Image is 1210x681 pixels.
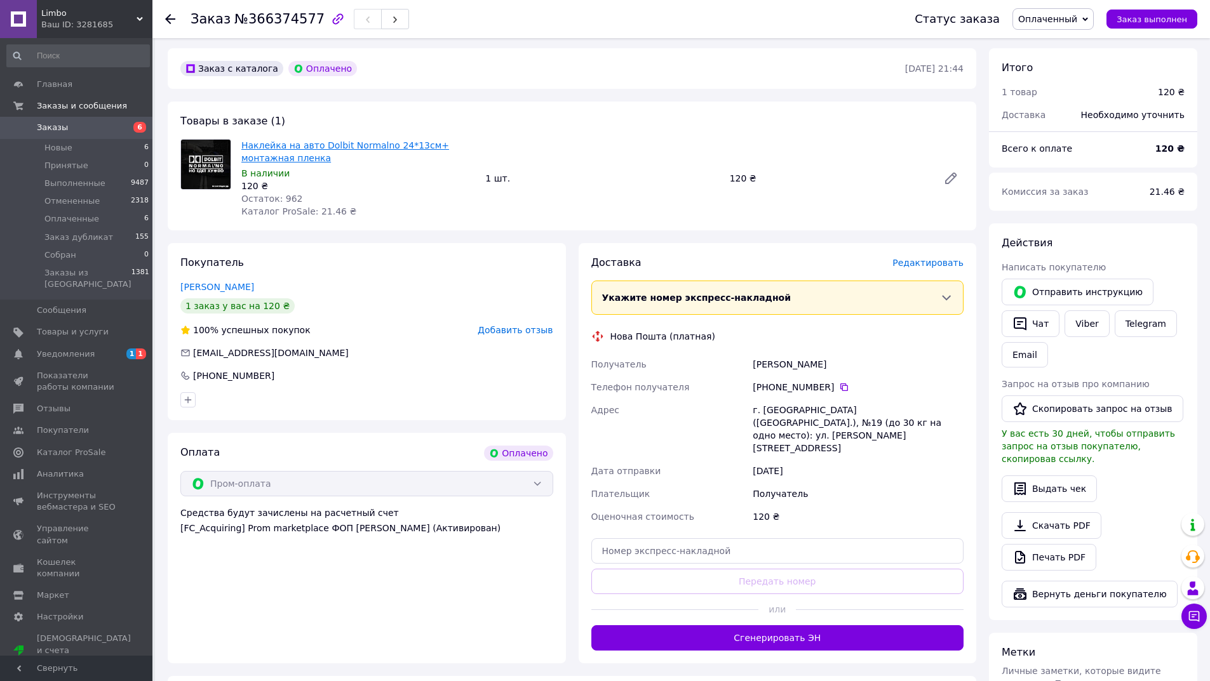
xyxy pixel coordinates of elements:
[37,611,83,623] span: Настройки
[288,61,357,76] div: Оплачено
[591,382,690,392] span: Телефон получателя
[591,489,650,499] span: Плательщик
[37,633,131,668] span: [DEMOGRAPHIC_DATA] и счета
[37,326,109,338] span: Товары и услуги
[131,195,149,207] span: 2318
[1002,87,1037,97] span: 1 товар
[192,369,276,382] div: [PHONE_NUMBER]
[44,249,76,261] span: Собран
[193,348,349,358] span: [EMAIL_ADDRESS][DOMAIN_NAME]
[37,100,127,112] span: Заказы и сообщения
[1155,143,1185,154] b: 120 ₴
[915,13,1000,25] div: Статус заказа
[1065,310,1109,337] a: Viber
[1002,262,1106,272] span: Написать покупателю
[241,180,475,192] div: 120 ₴
[1002,237,1052,249] span: Действия
[1002,143,1072,154] span: Всего к оплате
[591,359,647,369] span: Получатель
[1158,86,1185,98] div: 120 ₴
[44,195,100,207] span: Отмененные
[131,178,149,189] span: 9487
[193,325,218,335] span: 100%
[180,61,283,76] div: Заказ с каталога
[234,11,325,27] span: №366374577
[591,512,695,522] span: Оценочная стоимость
[44,267,131,290] span: Заказы из [GEOGRAPHIC_DATA]
[591,466,661,476] span: Дата отправки
[180,256,244,268] span: Покупатель
[1002,395,1183,422] button: Скопировать запрос на отзыв
[191,11,231,27] span: Заказ
[750,353,966,376] div: [PERSON_NAME]
[44,160,88,171] span: Принятые
[1002,512,1101,539] a: Скачать PDF
[144,249,149,261] span: 0
[180,324,311,336] div: успешных покупок
[750,460,966,482] div: [DATE]
[37,557,118,579] span: Кошелек компании
[1002,279,1153,305] button: Отправить инструкцию
[892,258,964,268] span: Редактировать
[44,178,105,189] span: Выполненные
[37,403,71,414] span: Отзывы
[1002,62,1033,74] span: Итого
[905,63,964,74] time: [DATE] 21:44
[1002,475,1097,502] button: Выдать чек
[1002,379,1150,389] span: Запрос на отзыв про компанию
[131,267,149,290] span: 1381
[37,447,105,458] span: Каталог ProSale
[1002,110,1045,120] span: Доставка
[1002,544,1096,571] a: Печать PDF
[1018,14,1077,24] span: Оплаченный
[37,425,89,436] span: Покупатели
[180,115,285,127] span: Товары в заказе (1)
[41,8,137,19] span: Limbo
[750,505,966,528] div: 120 ₴
[241,206,356,216] span: Каталог ProSale: 21.46 ₴
[44,142,72,154] span: Новые
[591,625,964,651] button: Сгенерировать ЭН
[750,399,966,460] div: г. [GEOGRAPHIC_DATA] ([GEOGRAPHIC_DATA].), №19 (до 30 кг на одно место): ул. [PERSON_NAME][STREET...
[591,405,619,415] span: Адрес
[591,538,964,564] input: Номер экспресс-накладной
[6,44,150,67] input: Поиск
[480,169,724,187] div: 1 шт.
[1150,187,1185,197] span: 21.46 ₴
[136,348,146,359] span: 1
[133,122,146,133] span: 6
[44,213,99,225] span: Оплаченные
[1002,187,1089,197] span: Комиссия за заказ
[37,79,72,90] span: Главная
[44,232,113,243] span: Заказ дубликат
[241,194,303,204] span: Остаток: 962
[126,348,137,359] span: 1
[1002,342,1048,367] button: Email
[753,381,964,393] div: [PHONE_NUMBER]
[1002,428,1175,464] span: У вас есть 30 дней, чтобы отправить запрос на отзыв покупателю, скопировав ссылку.
[1181,604,1207,629] button: Чат с покупателем
[41,19,152,30] div: Ваш ID: 3281685
[602,293,791,303] span: Укажите номер экспресс-накладной
[725,169,933,187] div: 120 ₴
[1106,10,1197,29] button: Заказ выполнен
[241,140,449,163] a: Наклейка на авто Dolbit Normalno 24*13см+ монтажная пленка
[165,13,175,25] div: Вернуться назад
[180,522,553,534] div: [FC_Acquiring] Prom marketplace ФОП [PERSON_NAME] (Активирован)
[135,232,149,243] span: 155
[1073,101,1192,129] div: Необходимо уточнить
[484,446,553,461] div: Оплачено
[144,142,149,154] span: 6
[1002,581,1178,607] button: Вернуть деньги покупателю
[180,298,295,314] div: 1 заказ у вас на 120 ₴
[180,506,553,534] div: Средства будут зачислены на расчетный счет
[758,603,796,616] span: или
[1117,15,1187,24] span: Заказ выполнен
[938,166,964,191] a: Редактировать
[1002,310,1059,337] button: Чат
[37,590,69,601] span: Маркет
[1002,646,1035,658] span: Метки
[478,325,553,335] span: Добавить отзыв
[181,140,231,189] img: Наклейка на авто Dolbit Normalno 24*13см+ монтажная пленка
[144,213,149,225] span: 6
